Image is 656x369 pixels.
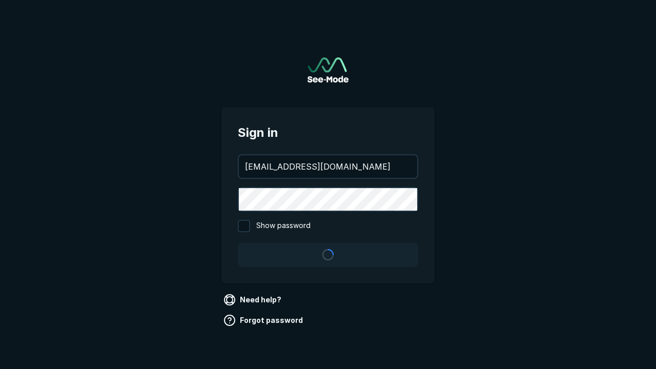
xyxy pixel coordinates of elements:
span: Sign in [238,124,418,142]
span: Show password [256,220,311,232]
input: your@email.com [239,155,417,178]
a: Go to sign in [307,57,348,83]
a: Need help? [221,292,285,308]
a: Forgot password [221,312,307,329]
img: See-Mode Logo [307,57,348,83]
